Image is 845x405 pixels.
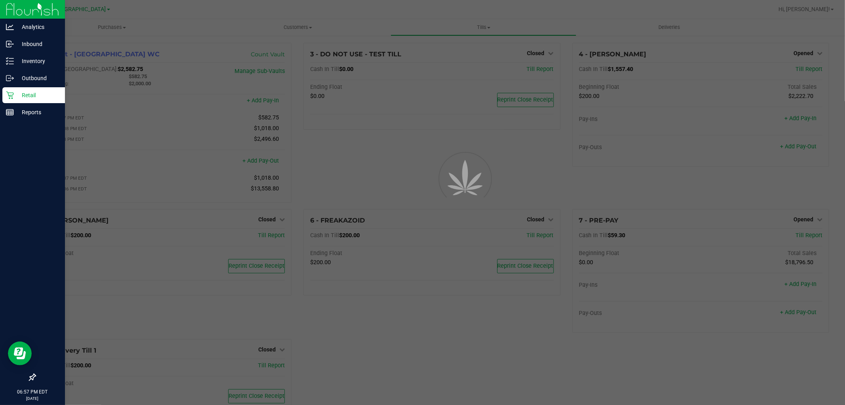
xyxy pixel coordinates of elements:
p: Inbound [14,39,61,49]
p: Retail [14,90,61,100]
inline-svg: Reports [6,108,14,116]
p: Analytics [14,22,61,32]
inline-svg: Outbound [6,74,14,82]
p: Outbound [14,73,61,83]
p: Inventory [14,56,61,66]
p: 06:57 PM EDT [4,388,61,395]
inline-svg: Inbound [6,40,14,48]
inline-svg: Retail [6,91,14,99]
p: Reports [14,107,61,117]
inline-svg: Inventory [6,57,14,65]
p: [DATE] [4,395,61,401]
iframe: Resource center [8,342,32,365]
inline-svg: Analytics [6,23,14,31]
